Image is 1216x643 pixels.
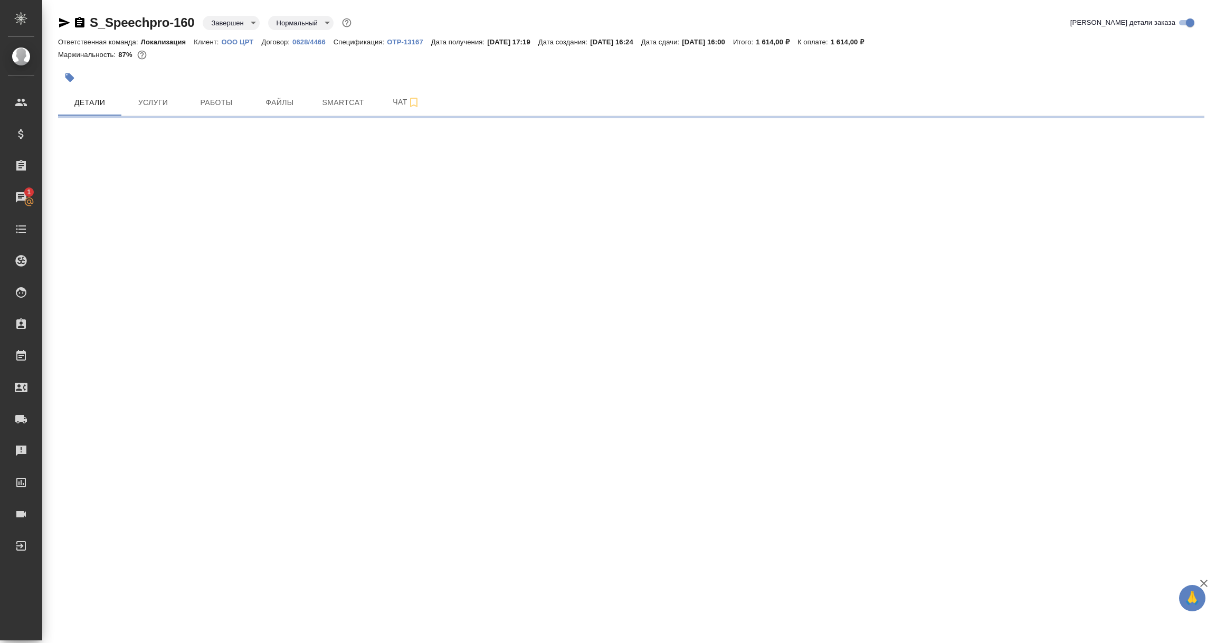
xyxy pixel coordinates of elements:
[334,38,387,46] p: Спецификация:
[641,38,682,46] p: Дата сдачи:
[733,38,756,46] p: Итого:
[797,38,831,46] p: К оплате:
[381,96,432,109] span: Чат
[208,18,246,27] button: Завершен
[90,15,194,30] a: S_Speechpro-160
[64,96,115,109] span: Детали
[58,16,71,29] button: Скопировать ссылку для ЯМессенджера
[203,16,259,30] div: Завершен
[135,48,149,62] button: 171.09 RUB;
[261,38,292,46] p: Договор:
[292,38,334,46] p: 0628/4466
[538,38,590,46] p: Дата создания:
[222,37,262,46] a: OOO ЦРТ
[1183,587,1201,609] span: 🙏
[3,184,40,211] a: 1
[292,37,334,46] a: 0628/4466
[118,51,135,59] p: 87%
[387,38,431,46] p: OTP-13167
[318,96,368,109] span: Smartcat
[407,96,420,109] svg: Подписаться
[128,96,178,109] span: Услуги
[194,38,221,46] p: Клиент:
[58,66,81,89] button: Добавить тэг
[756,38,797,46] p: 1 614,00 ₽
[1070,17,1175,28] span: [PERSON_NAME] детали заказа
[273,18,321,27] button: Нормальный
[254,96,305,109] span: Файлы
[682,38,733,46] p: [DATE] 16:00
[340,16,354,30] button: Доп статусы указывают на важность/срочность заказа
[431,38,487,46] p: Дата получения:
[191,96,242,109] span: Работы
[487,38,538,46] p: [DATE] 17:19
[21,187,37,197] span: 1
[1179,585,1205,611] button: 🙏
[387,37,431,46] a: OTP-13167
[590,38,641,46] p: [DATE] 16:24
[222,38,262,46] p: OOO ЦРТ
[141,38,194,46] p: Локализация
[58,51,118,59] p: Маржинальность:
[58,38,141,46] p: Ответственная команда:
[831,38,872,46] p: 1 614,00 ₽
[268,16,334,30] div: Завершен
[73,16,86,29] button: Скопировать ссылку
